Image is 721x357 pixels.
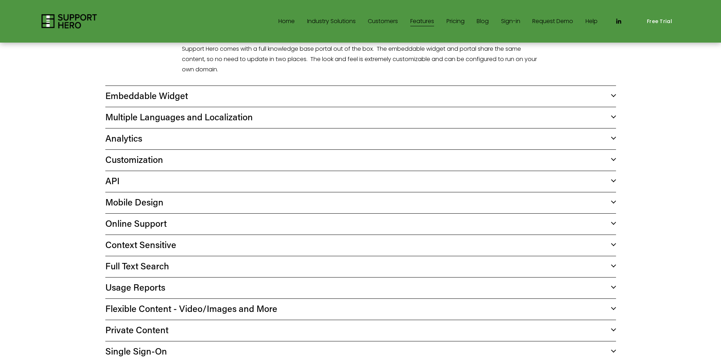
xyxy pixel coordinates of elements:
button: Embeddable Widget [105,86,616,107]
a: LinkedIn [615,18,622,25]
button: Full Text Search [105,256,616,277]
span: Full Text Search [105,260,611,272]
button: API [105,171,616,192]
p: Support Hero comes with a full knowledge base portal out of the box. The embeddable widget and po... [182,44,539,75]
span: Flexible Content - Video/Images and More [105,302,611,314]
button: Mobile Design [105,192,616,213]
span: Online Support [105,217,611,229]
button: Usage Reports [105,278,616,298]
span: Multiple Languages and Localization [105,111,611,123]
button: Flexible Content - Video/Images and More [105,299,616,320]
span: Embeddable Widget [105,89,611,101]
a: Blog [477,16,489,27]
button: Context Sensitive [105,235,616,256]
span: Customization [105,153,611,165]
a: Customers [368,16,398,27]
a: Free Trial [639,13,680,30]
span: Mobile Design [105,196,611,208]
a: folder dropdown [307,16,356,27]
a: Features [410,16,434,27]
button: Private Content [105,320,616,341]
span: Single Sign-On [105,345,611,357]
span: API [105,175,611,187]
button: Analytics [105,128,616,149]
img: Support Hero [41,14,97,28]
a: Pricing [447,16,465,27]
div: Full Knowledge Base Portal [105,44,616,85]
span: Usage Reports [105,281,611,293]
span: Private Content [105,324,611,336]
button: Customization [105,150,616,171]
a: Sign-in [501,16,520,27]
a: Request Demo [532,16,573,27]
a: Home [278,16,295,27]
span: Industry Solutions [307,16,356,27]
button: Online Support [105,214,616,235]
button: Multiple Languages and Localization [105,107,616,128]
a: Help [586,16,598,27]
span: Context Sensitive [105,238,611,251]
span: Analytics [105,132,611,144]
